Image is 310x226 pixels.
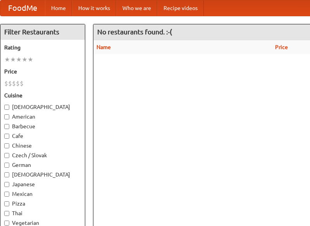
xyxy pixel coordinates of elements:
label: [DEMOGRAPHIC_DATA] [4,103,81,111]
h4: Filter Restaurants [0,24,85,40]
label: American [4,113,81,121]
label: Chinese [4,142,81,150]
li: ★ [10,55,16,64]
input: Cafe [4,134,9,139]
a: How it works [72,0,116,16]
a: Home [45,0,72,16]
input: Barbecue [4,124,9,129]
li: $ [16,79,20,88]
li: $ [20,79,24,88]
label: Pizza [4,200,81,207]
input: Pizza [4,201,9,206]
input: Czech / Slovak [4,153,9,158]
li: ★ [16,55,22,64]
input: [DEMOGRAPHIC_DATA] [4,105,9,110]
li: ★ [28,55,33,64]
input: Chinese [4,143,9,148]
a: Recipe videos [157,0,204,16]
a: FoodMe [0,0,45,16]
label: Mexican [4,190,81,198]
input: Japanese [4,182,9,187]
input: [DEMOGRAPHIC_DATA] [4,172,9,177]
h5: Rating [4,44,81,51]
input: German [4,163,9,168]
input: Mexican [4,192,9,197]
li: ★ [4,55,10,64]
h5: Cuisine [4,92,81,99]
label: Barbecue [4,122,81,130]
label: Japanese [4,180,81,188]
label: Thai [4,209,81,217]
input: Thai [4,211,9,216]
li: ★ [22,55,28,64]
label: Cafe [4,132,81,140]
a: Price [275,44,288,50]
input: Vegetarian [4,221,9,226]
label: Czech / Slovak [4,151,81,159]
li: $ [4,79,8,88]
input: American [4,114,9,119]
li: $ [8,79,12,88]
label: German [4,161,81,169]
a: Name [96,44,111,50]
ng-pluralize: No restaurants found. :-( [97,28,172,36]
h5: Price [4,68,81,75]
label: [DEMOGRAPHIC_DATA] [4,171,81,178]
li: $ [12,79,16,88]
a: Who we are [116,0,157,16]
